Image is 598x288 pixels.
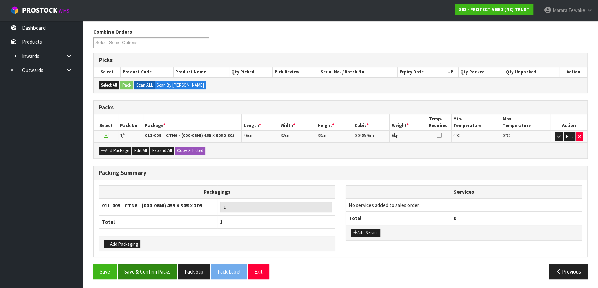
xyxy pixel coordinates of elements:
[99,147,131,155] button: Add Package
[454,215,456,221] span: 0
[248,264,269,279] button: Exit
[99,104,582,111] h3: Packs
[390,131,427,143] td: kg
[150,147,174,155] button: Expand All
[503,132,505,138] span: 0
[427,114,452,130] th: Temp. Required
[316,114,353,130] th: Height
[455,4,533,15] a: S08 - PROTECT A BED (NZ) TRUST
[99,170,582,176] h3: Packing Summary
[175,147,205,155] button: Copy Selected
[93,264,117,279] button: Save
[99,57,582,63] h3: Picks
[120,132,126,138] span: 1/1
[316,131,353,143] td: cm
[118,264,177,279] button: Save & Confirm Packs
[99,215,217,228] th: Total
[279,114,316,130] th: Width
[242,131,279,143] td: cm
[102,202,202,209] strong: 011-009 - CTN6 - (000-06NI) 455 X 305 X 305
[152,148,172,153] span: Expand All
[143,114,242,130] th: Package
[459,7,530,12] strong: S08 - PROTECT A BED (NZ) TRUST
[104,240,140,248] button: Add Packaging
[458,67,504,77] th: Qty Packed
[355,132,370,138] span: 0.048576
[501,131,550,143] td: ℃
[568,7,585,13] span: Tewake
[443,67,458,77] th: UP
[346,212,451,225] th: Total
[453,132,455,138] span: 0
[10,6,19,14] img: cube-alt.png
[452,131,501,143] td: ℃
[229,67,273,77] th: Qty Picked
[452,114,501,130] th: Min. Temperature
[353,131,390,143] td: m
[501,114,550,130] th: Max. Temperature
[155,81,206,89] label: Scan By [PERSON_NAME]
[559,67,587,77] th: Action
[94,114,118,130] th: Select
[59,8,69,14] small: WMS
[279,131,316,143] td: cm
[374,132,376,136] sup: 3
[178,264,210,279] button: Pack Slip
[549,264,588,279] button: Previous
[242,114,279,130] th: Length
[211,264,247,279] button: Pack Label
[553,7,567,13] span: Marara
[145,132,161,138] strong: 011-009
[346,186,582,199] th: Services
[351,229,380,237] button: Add Service
[120,67,173,77] th: Product Code
[166,132,235,138] strong: CTN6 - (000-06NI) 455 X 305 X 305
[390,114,427,130] th: Weight
[134,81,155,89] label: Scan ALL
[550,114,587,130] th: Action
[281,132,285,138] span: 32
[243,132,248,138] span: 46
[397,67,443,77] th: Expiry Date
[93,23,588,285] span: Pack
[220,219,223,225] span: 1
[99,81,119,89] button: Select All
[174,67,229,77] th: Product Name
[318,132,322,138] span: 33
[319,67,398,77] th: Serial No. / Batch No.
[132,147,149,155] button: Edit All
[99,185,335,199] th: Packagings
[273,67,319,77] th: Pick Review
[346,198,582,211] td: No services added to sales order.
[93,28,132,36] label: Combine Orders
[392,132,394,138] span: 6
[22,6,57,15] span: ProStock
[94,67,120,77] th: Select
[564,132,575,141] button: Edit
[118,114,143,130] th: Pack No.
[353,114,390,130] th: Cubic
[504,67,559,77] th: Qty Unpacked
[120,81,133,89] button: Pack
